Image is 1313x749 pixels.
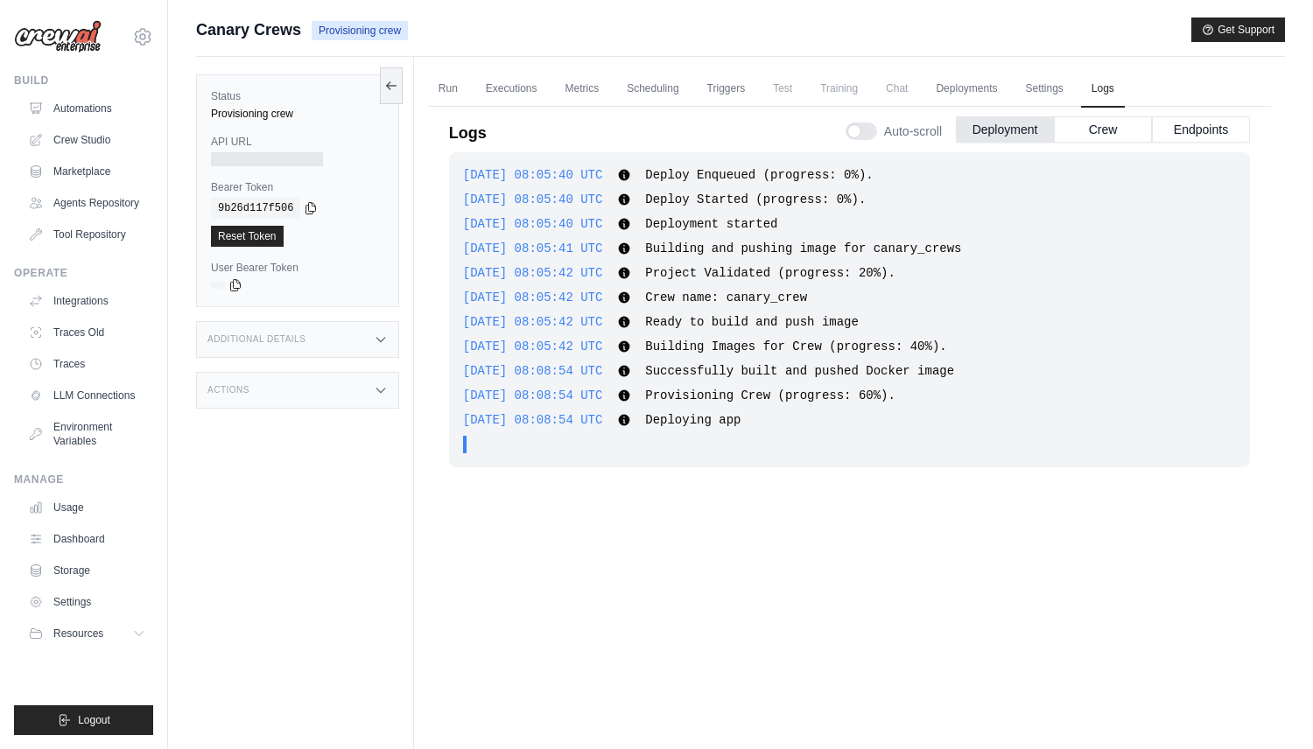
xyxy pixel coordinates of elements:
[463,388,603,402] span: [DATE] 08:08:54 UTC
[1015,71,1073,108] a: Settings
[463,168,603,182] span: [DATE] 08:05:40 UTC
[645,192,866,206] span: Deploy Started (progress: 0%).
[53,626,103,640] span: Resources
[645,266,895,280] span: Project Validated (progress: 20%).
[196,17,301,42] span: Canary Crews
[21,619,153,647] button: Resources
[21,525,153,553] a: Dashboard
[697,71,756,108] a: Triggers
[428,71,468,108] a: Run
[463,315,603,329] span: [DATE] 08:05:42 UTC
[463,364,603,378] span: [DATE] 08:08:54 UTC
[449,121,487,145] p: Logs
[211,226,284,247] a: Reset Token
[21,287,153,315] a: Integrations
[481,436,488,453] span: .
[616,71,689,108] a: Scheduling
[645,315,859,329] span: Ready to build and push image
[21,350,153,378] a: Traces
[645,364,954,378] span: Successfully built and pushed Docker image
[21,413,153,455] a: Environment Variables
[21,381,153,409] a: LLM Connections
[14,705,153,735] button: Logout
[925,71,1008,108] a: Deployments
[762,71,803,106] span: Test
[78,713,110,727] span: Logout
[463,217,603,231] span: [DATE] 08:05:40 UTC
[495,436,502,453] span: .
[645,388,895,402] span: Provisioning Crew (progress: 60%).
[1081,71,1125,108] a: Logs
[463,266,603,280] span: [DATE] 08:05:42 UTC
[14,73,153,87] div: Build
[21,94,153,122] a: Automations
[1054,116,1152,143] button: Crew
[21,556,153,584] a: Storage
[21,318,153,346] a: Traces Old
[21,157,153,185] a: Marketplace
[1191,17,1285,42] button: Get Support
[463,192,603,206] span: [DATE] 08:05:40 UTC
[463,413,603,427] span: [DATE] 08:08:54 UTC
[475,71,548,108] a: Executions
[14,266,153,280] div: Operate
[14,20,102,53] img: Logo
[463,290,603,304] span: [DATE] 08:05:42 UTC
[21,588,153,616] a: Settings
[211,198,300,219] code: 9b26d117f506
[645,168,873,182] span: Deploy Enqueued (progress: 0%).
[645,339,946,353] span: Building Images for Crew (progress: 40%).
[207,334,305,345] h3: Additional Details
[211,261,384,275] label: User Bearer Token
[211,135,384,149] label: API URL
[884,122,942,140] span: Auto-scroll
[810,71,868,106] span: Training is not available until the deployment is complete
[645,217,777,231] span: Deployment started
[211,89,384,103] label: Status
[21,126,153,154] a: Crew Studio
[956,116,1054,143] button: Deployment
[211,180,384,194] label: Bearer Token
[14,472,153,486] div: Manage
[463,241,603,255] span: [DATE] 08:05:41 UTC
[488,436,495,453] span: .
[1152,116,1250,143] button: Endpoints
[21,189,153,217] a: Agents Repository
[207,385,249,395] h3: Actions
[211,107,384,121] div: Provisioning crew
[875,71,918,106] span: Chat is not available until the deployment is complete
[21,220,153,248] a: Tool Repository
[312,21,408,40] span: Provisioning crew
[21,493,153,521] a: Usage
[463,339,603,353] span: [DATE] 08:05:42 UTC
[645,290,807,304] span: Crew name: canary_crew
[555,71,610,108] a: Metrics
[645,413,741,427] span: Deploying app
[645,241,961,255] span: Building and pushing image for canary_crews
